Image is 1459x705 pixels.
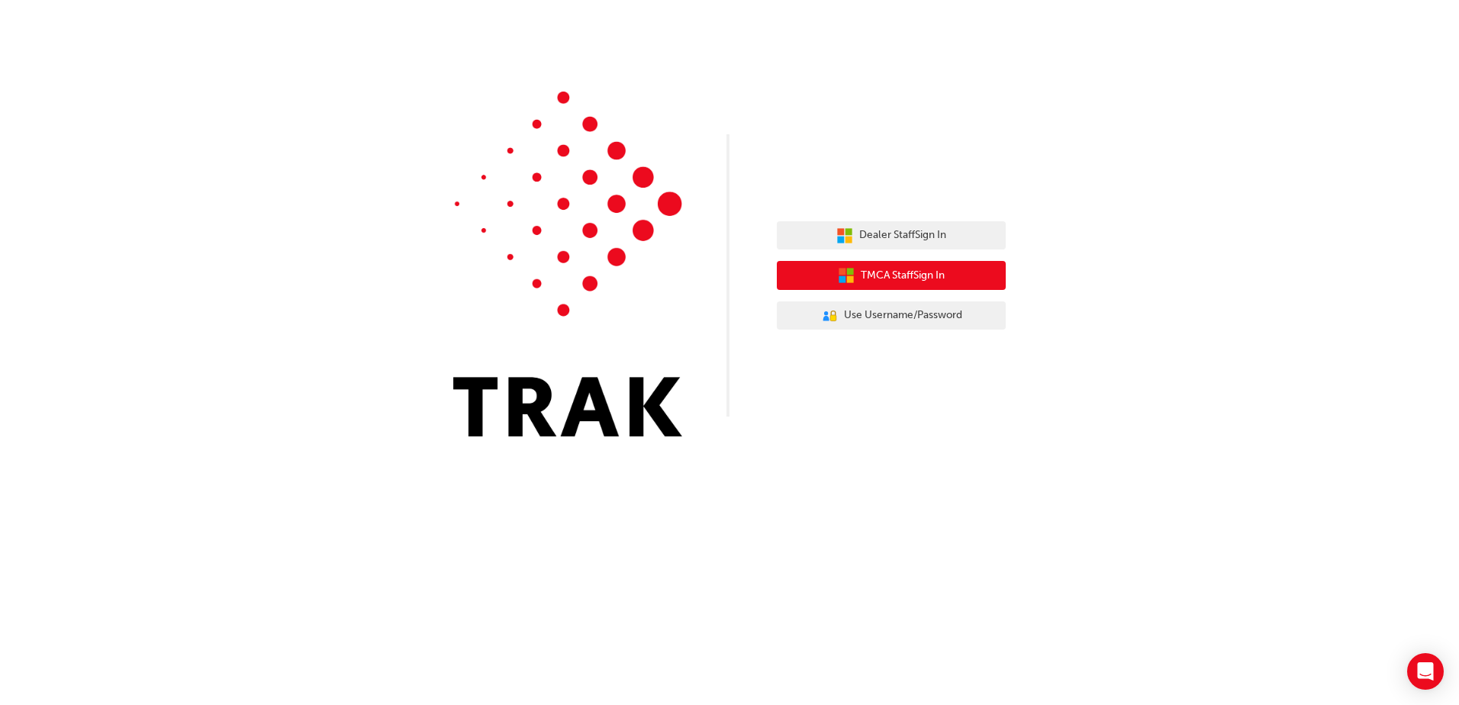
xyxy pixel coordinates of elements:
div: Open Intercom Messenger [1407,653,1444,690]
span: TMCA Staff Sign In [861,267,945,285]
span: Use Username/Password [844,307,962,324]
button: Dealer StaffSign In [777,221,1006,250]
button: TMCA StaffSign In [777,261,1006,290]
img: Trak [453,92,682,436]
span: Dealer Staff Sign In [859,227,946,244]
button: Use Username/Password [777,301,1006,330]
